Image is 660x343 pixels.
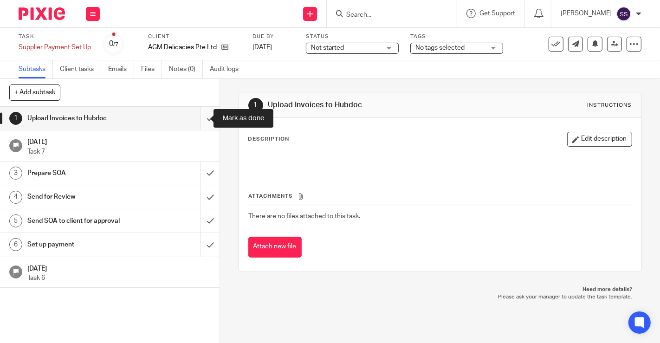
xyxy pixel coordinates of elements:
h1: [DATE] [27,262,210,273]
label: Task [19,33,91,40]
div: Instructions [588,102,632,109]
div: Supplier Payment Set Up [19,43,91,52]
a: Notes (0) [169,60,203,78]
div: 6 [9,238,22,251]
h1: Send for Review [27,190,137,204]
span: There are no files attached to this task. [249,213,361,220]
label: Due by [252,33,294,40]
span: [DATE] [252,44,272,51]
h1: Send SOA to client for approval [27,214,137,228]
p: [PERSON_NAME] [561,9,612,18]
span: Not started [311,45,344,51]
a: Subtasks [19,60,53,78]
a: Audit logs [210,60,246,78]
label: Tags [410,33,503,40]
a: Client tasks [60,60,101,78]
h1: [DATE] [27,135,210,147]
p: Task 6 [27,273,210,283]
input: Search [345,11,429,19]
h1: Set up payment [27,238,137,252]
span: No tags selected [415,45,465,51]
div: 0 [109,39,118,49]
div: 4 [9,191,22,204]
a: Emails [108,60,134,78]
p: AGM Delicacies Pte Ltd [148,43,217,52]
h1: Upload Invoices to Hubdoc [268,100,460,110]
p: Task 7 [27,147,210,156]
h1: Upload Invoices to Hubdoc [27,111,137,125]
button: + Add subtask [9,84,60,100]
h1: Prepare SOA [27,166,137,180]
p: Need more details? [248,286,633,293]
p: Please ask your manager to update the task template. [248,293,633,301]
span: Get Support [479,10,515,17]
small: /7 [113,42,118,47]
div: 1 [9,112,22,125]
div: 1 [248,98,263,113]
button: Attach new file [248,237,302,258]
div: 5 [9,214,22,227]
button: Edit description [567,132,632,147]
img: svg%3E [616,6,631,21]
img: Pixie [19,7,65,20]
label: Status [306,33,399,40]
p: Description [248,136,290,143]
a: Files [141,60,162,78]
div: 3 [9,167,22,180]
span: Attachments [249,194,293,199]
label: Client [148,33,241,40]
